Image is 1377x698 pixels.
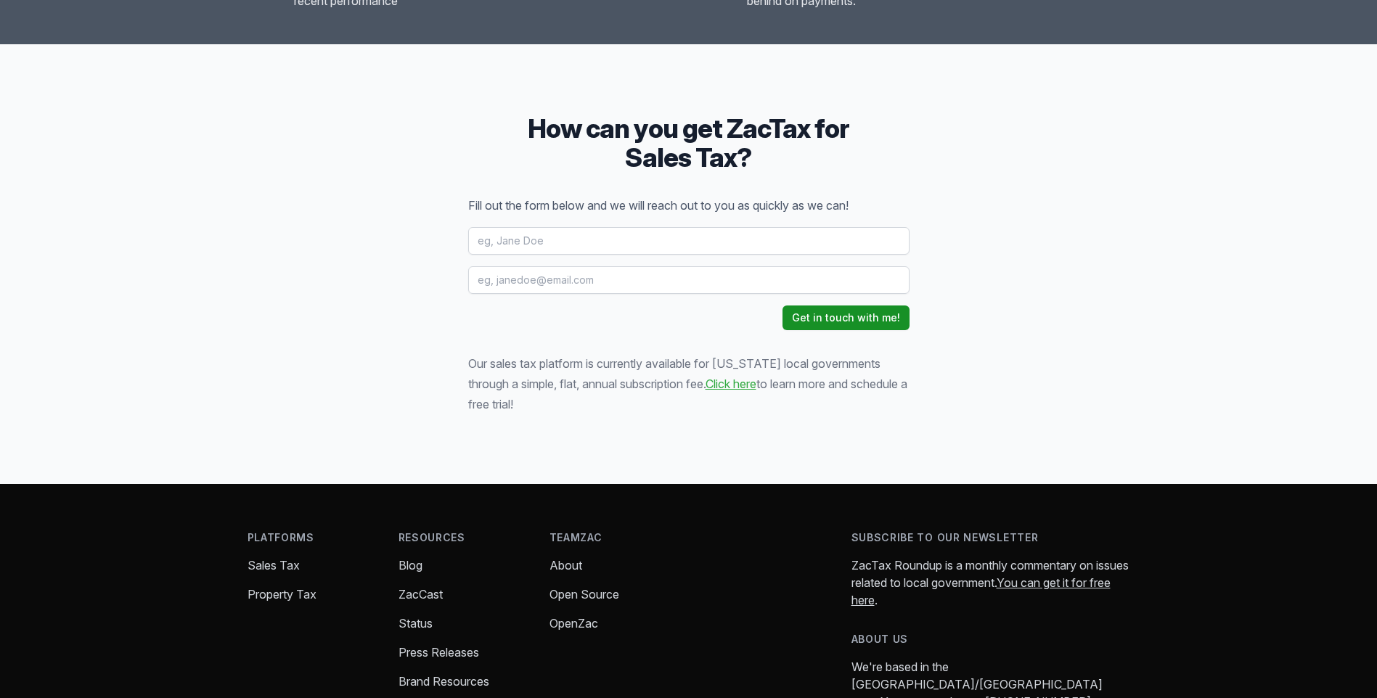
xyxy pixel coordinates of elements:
[783,305,910,330] button: Get in touch with me!
[468,114,910,172] h3: How can you get ZacTax for Sales Tax?
[851,530,1130,545] h4: Subscribe to our newsletter
[248,558,300,572] a: Sales Tax
[248,587,316,601] a: Property Tax
[399,587,443,601] a: ZacCast
[399,530,526,545] h4: Resources
[248,530,375,545] h4: Platforms
[399,674,489,689] a: Brand Resources
[399,558,422,572] a: Blog
[399,645,479,660] a: Press Releases
[468,195,910,215] p: Fill out the form below and we will reach out to you as quickly as we can!
[851,632,1130,646] h4: About us
[549,530,677,545] h4: TeamZac
[549,558,582,572] a: About
[851,557,1130,609] p: ZacTax Roundup is a monthly commentary on issues related to local government. .
[706,377,756,391] a: Click here
[549,616,598,631] a: OpenZac
[468,353,910,414] p: Our sales tax platform is currently available for [US_STATE] local governments through a simple, ...
[399,616,433,631] a: Status
[468,227,910,255] input: eg, Jane Doe
[468,266,910,294] input: eg, janedoe@email.com
[549,587,619,601] a: Open Source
